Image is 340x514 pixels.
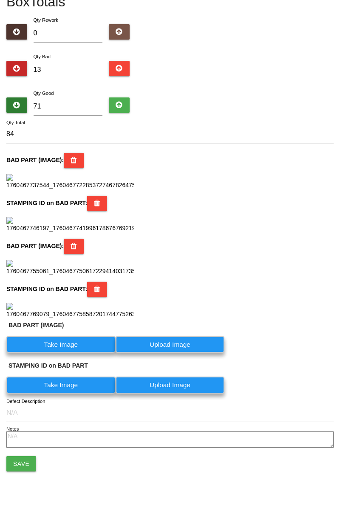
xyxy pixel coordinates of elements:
label: Qty Good [34,91,54,96]
b: STAMPING ID on BAD PART [8,362,88,369]
label: Take Image [6,377,116,393]
label: Defect Description [6,398,45,405]
input: N/A [6,404,334,422]
label: Upload Image [116,336,225,353]
b: STAMPING ID on BAD PART : [6,200,87,206]
b: STAMPING ID on BAD PART : [6,286,87,292]
label: Take Image [6,336,116,353]
img: 1760467755061_17604677506172294140317357696000.jpg [6,260,134,276]
img: 1760467769079_1760467758587201744775263053009.jpg [6,303,134,319]
label: Qty Rework [34,17,58,23]
label: Notes [6,425,19,433]
b: BAD PART (IMAGE) : [6,157,64,163]
label: Upload Image [116,377,225,393]
label: Qty Total [6,119,25,126]
b: BAD PART (IMAGE) [8,322,64,328]
img: 1760467737544_1760467722853727467826475367898.jpg [6,174,134,190]
img: 1760467746197_17604677419961786767692195827722.jpg [6,217,134,233]
button: Save [6,456,36,471]
label: Qty Bad [34,54,51,59]
b: BAD PART (IMAGE) : [6,243,64,249]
